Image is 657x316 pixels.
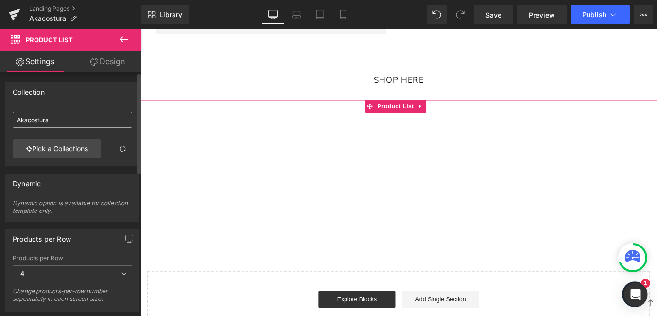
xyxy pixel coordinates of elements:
a: Landing Pages [29,5,141,13]
a: Laptop [285,5,308,24]
div: Dynamic [13,174,41,188]
a: Preview [517,5,567,24]
a: Pick a Collections [13,139,101,158]
span: Product List [26,36,73,44]
span: Publish [582,11,606,18]
span: Akacostura [29,15,66,22]
a: Expand / Collapse [312,81,325,95]
button: Undo [427,5,447,24]
a: Desktop [261,5,285,24]
b: 4 [20,270,24,277]
div: Collection [13,83,45,96]
span: Library [159,10,182,19]
div: Open Intercom Messenger [624,283,647,306]
a: New Library [141,5,189,24]
span: Save [485,10,501,20]
div: Products per Row [13,229,71,243]
button: More [634,5,653,24]
span: SHOP HERE [265,54,323,61]
a: SHOP HERE [258,49,330,66]
a: Tablet [308,5,331,24]
a: Mobile [331,5,355,24]
div: Products per Row [13,255,132,262]
div: Change products-per-row number sepearately in each screen size. [13,287,132,309]
button: Publish [571,5,630,24]
button: Redo [450,5,470,24]
div: Dynamic option is available for collection template only. [13,199,132,221]
span: Preview [529,10,555,20]
span: Product List [267,81,313,95]
a: Design [72,51,143,72]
